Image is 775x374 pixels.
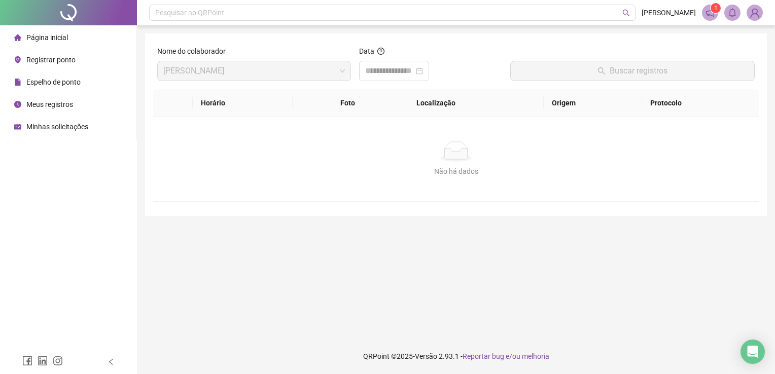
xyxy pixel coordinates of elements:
span: home [14,34,21,41]
span: left [108,358,115,365]
th: Origem [544,89,642,117]
span: Versão [415,352,437,360]
span: [PERSON_NAME] [642,7,696,18]
th: Protocolo [642,89,759,117]
span: Reportar bug e/ou melhoria [463,352,549,360]
span: Página inicial [26,33,68,42]
span: Registrar ponto [26,56,76,64]
span: clock-circle [14,101,21,108]
th: Foto [332,89,408,117]
th: Localização [408,89,544,117]
span: notification [706,8,715,17]
div: Open Intercom Messenger [741,340,765,364]
span: bell [728,8,737,17]
span: Data [359,47,374,55]
sup: 1 [711,3,721,13]
span: Espelho de ponto [26,78,81,86]
span: 1 [714,5,718,12]
span: question-circle [377,48,384,55]
span: Meus registros [26,100,73,108]
div: Não há dados [165,166,747,177]
span: file [14,79,21,86]
th: Horário [193,89,292,117]
button: Buscar registros [510,61,755,81]
span: Minhas solicitações [26,123,88,131]
span: facebook [22,356,32,366]
span: environment [14,56,21,63]
span: ALEX PATRICK JESUS DE ALMEIDA [163,61,345,81]
span: search [622,9,630,17]
label: Nome do colaborador [157,46,232,57]
span: linkedin [38,356,48,366]
span: schedule [14,123,21,130]
img: 91070 [747,5,762,20]
footer: QRPoint © 2025 - 2.93.1 - [137,339,775,374]
span: instagram [53,356,63,366]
